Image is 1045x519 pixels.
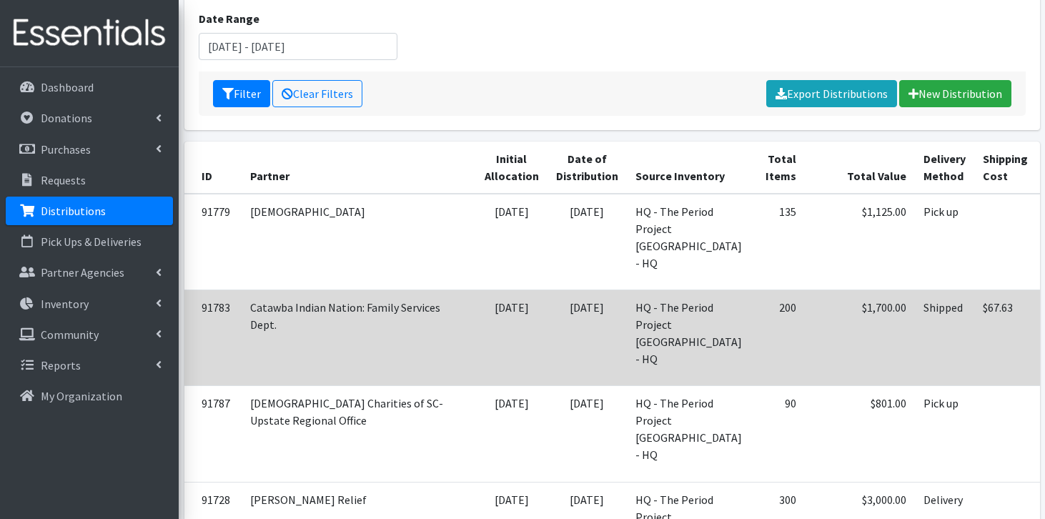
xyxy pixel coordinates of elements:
td: Pick up [915,386,974,482]
td: 200 [751,290,805,385]
th: Total Items [751,142,805,194]
p: Partner Agencies [41,265,124,280]
td: [DATE] [548,386,627,482]
td: [DATE] [476,386,548,482]
td: Shipped [915,290,974,385]
p: Distributions [41,204,106,218]
td: 135 [751,194,805,290]
td: [DATE] [476,290,548,385]
td: $1,700.00 [805,290,915,385]
td: $801.00 [805,386,915,482]
td: [DATE] [476,194,548,290]
a: Export Distributions [766,80,897,107]
label: Date Range [199,10,259,27]
th: ID [184,142,242,194]
td: HQ - The Period Project [GEOGRAPHIC_DATA] - HQ [627,290,751,385]
p: Purchases [41,142,91,157]
th: Initial Allocation [476,142,548,194]
td: [DEMOGRAPHIC_DATA] Charities of SC- Upstate Regional Office [242,386,476,482]
td: Pick up [915,194,974,290]
a: Dashboard [6,73,173,102]
th: Date of Distribution [548,142,627,194]
input: January 1, 2011 - December 31, 2011 [199,33,397,60]
a: Requests [6,166,173,194]
p: My Organization [41,389,122,403]
a: Inventory [6,290,173,318]
a: New Distribution [899,80,1011,107]
td: HQ - The Period Project [GEOGRAPHIC_DATA] - HQ [627,386,751,482]
th: Total Value [805,142,915,194]
p: Dashboard [41,80,94,94]
a: Clear Filters [272,80,362,107]
th: Shipping Cost [974,142,1036,194]
td: 91787 [184,386,242,482]
a: Pick Ups & Deliveries [6,227,173,256]
td: [DATE] [548,194,627,290]
td: 90 [751,386,805,482]
a: Community [6,320,173,349]
a: My Organization [6,382,173,410]
a: Partner Agencies [6,258,173,287]
p: Inventory [41,297,89,311]
td: 91779 [184,194,242,290]
a: Distributions [6,197,173,225]
p: Reports [41,358,81,372]
p: Pick Ups & Deliveries [41,234,142,249]
td: [DEMOGRAPHIC_DATA] [242,194,476,290]
th: Source Inventory [627,142,751,194]
a: Donations [6,104,173,132]
td: $1,125.00 [805,194,915,290]
img: HumanEssentials [6,9,173,57]
td: $67.63 [974,290,1036,385]
p: Donations [41,111,92,125]
td: [DATE] [548,290,627,385]
button: Filter [213,80,270,107]
td: Catawba Indian Nation: Family Services Dept. [242,290,476,385]
a: Purchases [6,135,173,164]
th: Delivery Method [915,142,974,194]
p: Requests [41,173,86,187]
td: HQ - The Period Project [GEOGRAPHIC_DATA] - HQ [627,194,751,290]
td: 91783 [184,290,242,385]
p: Community [41,327,99,342]
th: Partner [242,142,476,194]
a: Reports [6,351,173,380]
